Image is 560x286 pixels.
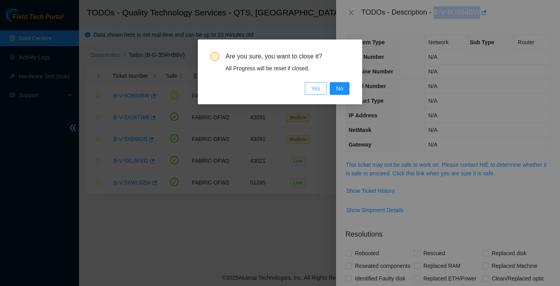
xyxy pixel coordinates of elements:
[226,64,350,73] div: All Progress will be reset if closed.
[305,82,327,95] button: Yes
[210,52,219,61] span: exclamation-circle
[336,84,343,93] span: No
[311,84,320,93] span: Yes
[330,82,350,95] button: No
[226,52,350,61] span: Are you sure, you want to close it?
